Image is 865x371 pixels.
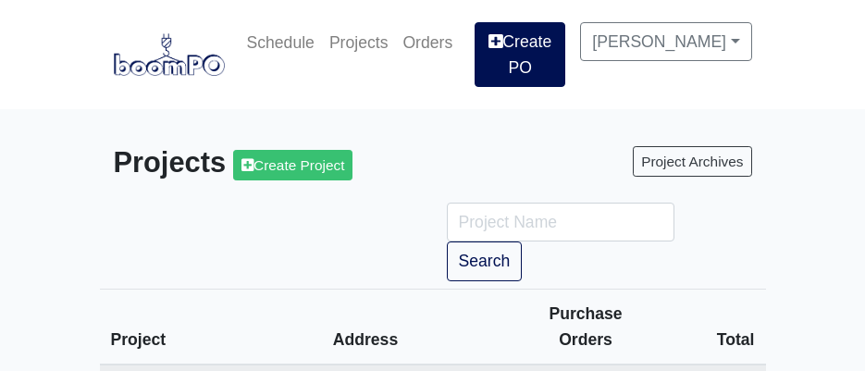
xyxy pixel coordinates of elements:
a: Orders [395,22,460,63]
th: Purchase Orders [532,289,639,365]
img: boomPO [114,33,225,76]
a: Projects [322,22,396,63]
h3: Projects [114,146,419,180]
a: Create Project [233,150,352,180]
a: Schedule [240,22,322,63]
a: Create PO [475,22,565,87]
th: Total [639,289,766,365]
a: [PERSON_NAME] [580,22,751,61]
button: Search [447,241,523,280]
th: Project [100,289,322,365]
input: Project Name [447,203,674,241]
a: Project Archives [633,146,751,177]
th: Address [322,289,532,365]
